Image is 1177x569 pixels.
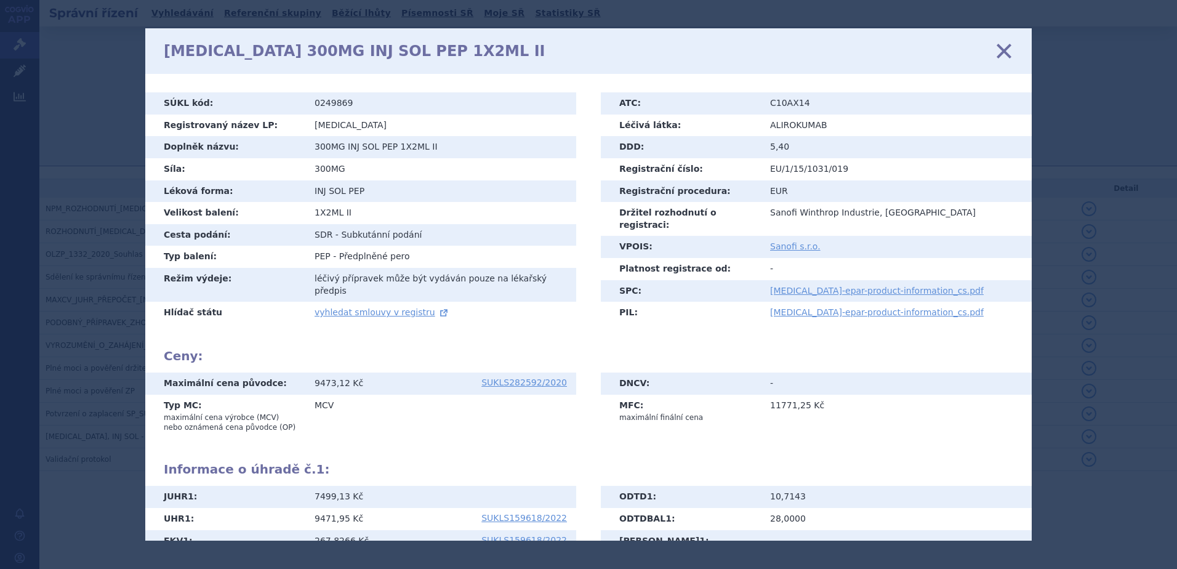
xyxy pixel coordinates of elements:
th: VPOIS: [601,236,761,258]
th: ODTDBAL : [601,508,761,530]
span: 1 [647,491,653,501]
span: Subkutánní podání [341,230,422,240]
h2: Informace o úhradě č. : [164,462,1013,477]
td: Sanofi Winthrop Industrie, [GEOGRAPHIC_DATA] [761,202,1032,236]
span: 9471,95 Kč [315,514,363,523]
th: Cesta podání: [145,224,305,246]
td: MCV [305,395,576,438]
th: ATC: [601,92,761,115]
span: 1 [699,536,705,546]
a: [MEDICAL_DATA]-epar-product-information_cs.pdf [770,307,984,317]
td: 5,40 [761,136,1032,158]
th: Hlídač státu [145,302,305,324]
th: Maximální cena původce: [145,373,305,395]
span: 1 [665,514,672,523]
span: - [333,251,336,261]
th: Typ balení: [145,246,305,268]
span: PEP [315,251,331,261]
span: 1 [316,462,325,477]
a: vyhledat smlouvy v registru [315,307,450,317]
a: [MEDICAL_DATA]-epar-product-information_cs.pdf [770,286,984,296]
a: SUKLS159618/2022 [481,536,567,544]
td: EUR [761,180,1032,203]
td: INJ SOL PEP [305,180,576,203]
span: 267,8266 Kč [315,536,369,546]
span: 1 [185,514,191,523]
th: MFC: [601,395,761,428]
th: SPC: [601,280,761,302]
th: Registrovaný název LP: [145,115,305,137]
th: DNCV: [601,373,761,395]
span: vyhledat smlouvy v registru [315,307,435,317]
td: 300MG [305,158,576,180]
th: EKV : [145,530,305,552]
td: léčivý přípravek může být vydáván pouze na lékařský předpis [305,268,576,302]
td: - [761,373,1032,395]
span: Předplněné pero [339,251,410,261]
td: - [761,530,1032,552]
th: Typ MC: [145,395,305,438]
th: PIL: [601,302,761,324]
h2: Ceny: [164,349,1013,363]
td: 1X2ML II [305,202,576,224]
td: 28,0000 [761,508,1032,530]
a: zavřít [995,42,1013,60]
th: Režim výdeje: [145,268,305,302]
h1: [MEDICAL_DATA] 300MG INJ SOL PEP 1X2ML II [164,42,545,60]
a: Sanofi s.r.o. [770,241,821,251]
th: SÚKL kód: [145,92,305,115]
span: SDR [315,230,332,240]
td: 11771,25 Kč [761,395,1032,428]
span: 9473,12 Kč [315,378,363,388]
th: Registrační procedura: [601,180,761,203]
th: DDD: [601,136,761,158]
span: - [335,230,339,240]
th: JUHR : [145,486,305,508]
th: Síla: [145,158,305,180]
a: SUKLS159618/2022 [481,514,567,522]
th: Držitel rozhodnutí o registraci: [601,202,761,236]
th: UHR : [145,508,305,530]
td: 7499,13 Kč [305,486,576,508]
th: ODTD : [601,486,761,508]
p: maximální finální cena [619,413,752,422]
span: 1 [183,536,189,546]
th: Velikost balení: [145,202,305,224]
th: Léková forma: [145,180,305,203]
td: EU/1/15/1031/019 [761,158,1032,180]
td: 300MG INJ SOL PEP 1X2ML II [305,136,576,158]
th: Léčivá látka: [601,115,761,137]
span: 1 [188,491,194,501]
td: 0249869 [305,92,576,115]
td: C10AX14 [761,92,1032,115]
td: ALIROKUMAB [761,115,1032,137]
p: maximální cena výrobce (MCV) nebo oznámená cena původce (OP) [164,413,296,432]
td: [MEDICAL_DATA] [305,115,576,137]
th: Doplněk názvu: [145,136,305,158]
a: SUKLS282592/2020 [481,378,567,387]
th: [PERSON_NAME] : [601,530,761,552]
th: Platnost registrace od: [601,258,761,280]
td: - [761,258,1032,280]
td: 10,7143 [761,486,1032,508]
th: Registrační číslo: [601,158,761,180]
